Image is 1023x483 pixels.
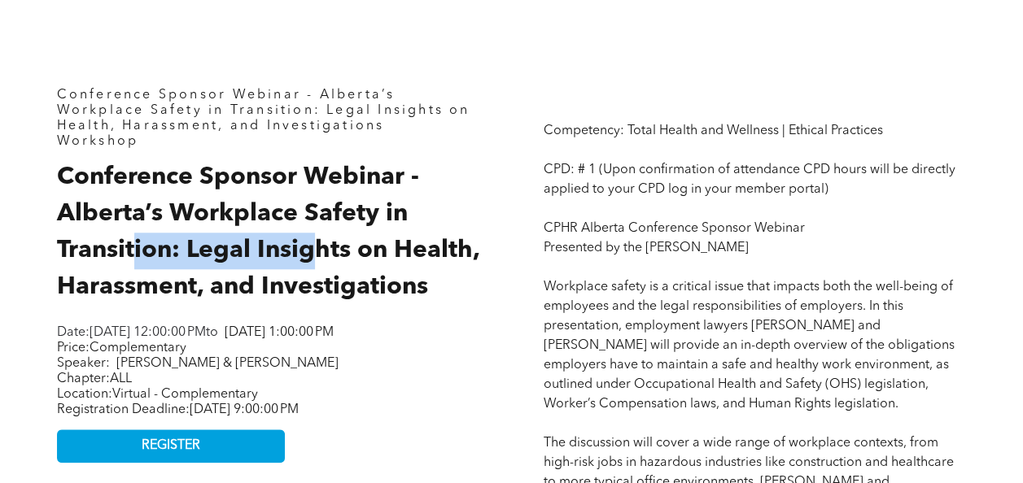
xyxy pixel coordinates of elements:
span: [PERSON_NAME] & [PERSON_NAME] [116,357,339,370]
span: Conference Sponsor Webinar - Alberta’s Workplace Safety in Transition: Legal Insights on Health, ... [57,165,479,299]
span: [DATE] 12:00:00 PM [90,326,206,339]
span: Complementary [90,342,186,355]
span: ALL [110,372,132,385]
span: Location: Registration Deadline: [57,388,299,416]
span: Price: [57,342,186,355]
span: [DATE] 9:00:00 PM [190,403,299,416]
span: Date: to [57,326,218,339]
span: Chapter: [57,372,132,385]
span: Workshop [57,135,139,148]
span: REGISTER [142,438,200,454]
span: Speaker: [57,357,110,370]
span: [DATE] 1:00:00 PM [225,326,334,339]
span: Virtual - Complementary [112,388,258,401]
a: REGISTER [57,429,285,463]
span: Conference Sponsor Webinar - Alberta’s Workplace Safety in Transition: Legal Insights on Health, ... [57,89,470,133]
